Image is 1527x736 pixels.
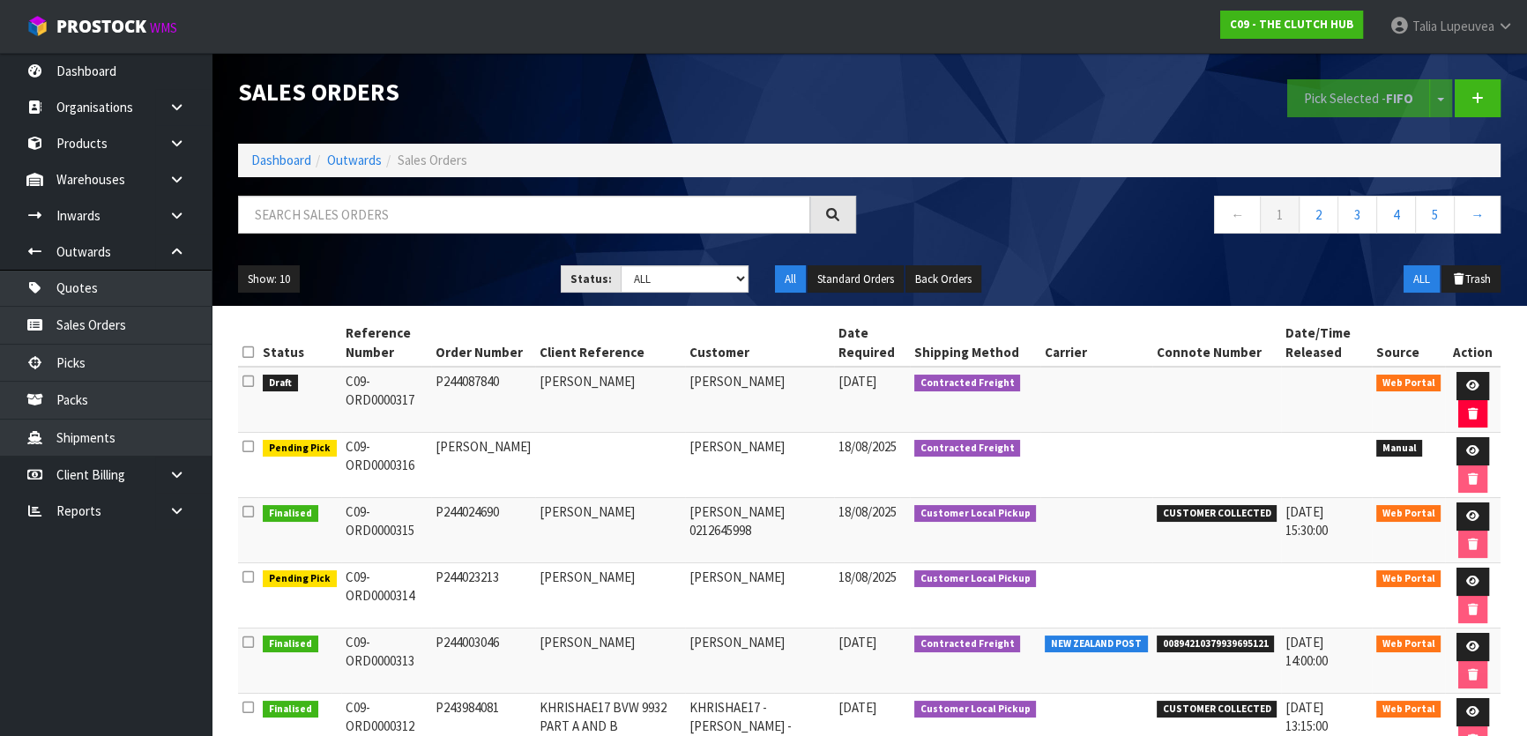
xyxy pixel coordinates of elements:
[26,15,48,37] img: cube-alt.png
[1220,11,1363,39] a: C09 - THE CLUTCH HUB
[1372,319,1446,367] th: Source
[251,152,311,168] a: Dashboard
[1285,503,1328,539] span: [DATE] 15:30:00
[1412,18,1437,34] span: Talia
[1376,196,1416,234] a: 4
[535,319,684,367] th: Client Reference
[327,152,382,168] a: Outwards
[883,196,1501,239] nav: Page navigation
[341,628,432,694] td: C09-ORD0000313
[838,503,897,520] span: 18/08/2025
[263,440,337,457] span: Pending Pick
[341,367,432,433] td: C09-ORD0000317
[341,563,432,628] td: C09-ORD0000314
[431,563,535,628] td: P244023213
[431,628,535,694] td: P244003046
[1157,701,1277,718] span: CUSTOMER COLLECTED
[1376,570,1441,588] span: Web Portal
[1260,196,1300,234] a: 1
[258,319,341,367] th: Status
[1152,319,1282,367] th: Connote Number
[914,636,1021,653] span: Contracted Freight
[1445,319,1501,367] th: Action
[1404,265,1440,294] button: ALL
[431,498,535,563] td: P244024690
[838,373,876,390] span: [DATE]
[398,152,467,168] span: Sales Orders
[838,569,897,585] span: 18/08/2025
[1299,196,1338,234] a: 2
[431,433,535,498] td: [PERSON_NAME]
[1157,636,1275,653] span: 00894210379939695121
[535,367,684,433] td: [PERSON_NAME]
[1376,375,1441,392] span: Web Portal
[685,319,834,367] th: Customer
[1376,505,1441,523] span: Web Portal
[834,319,910,367] th: Date Required
[570,271,612,286] strong: Status:
[1287,79,1430,117] button: Pick Selected -FIFO
[238,196,810,234] input: Search sales orders
[535,563,684,628] td: [PERSON_NAME]
[914,375,1021,392] span: Contracted Freight
[914,570,1037,588] span: Customer Local Pickup
[914,440,1021,457] span: Contracted Freight
[1045,636,1148,653] span: NEW ZEALAND POST
[431,319,535,367] th: Order Number
[1281,319,1371,367] th: Date/Time Released
[431,367,535,433] td: P244087840
[685,563,834,628] td: [PERSON_NAME]
[1454,196,1501,234] a: →
[535,498,684,563] td: [PERSON_NAME]
[914,505,1037,523] span: Customer Local Pickup
[1285,699,1328,734] span: [DATE] 13:15:00
[910,319,1041,367] th: Shipping Method
[1376,701,1441,718] span: Web Portal
[685,367,834,433] td: [PERSON_NAME]
[685,433,834,498] td: [PERSON_NAME]
[341,498,432,563] td: C09-ORD0000315
[341,319,432,367] th: Reference Number
[838,699,876,716] span: [DATE]
[838,438,897,455] span: 18/08/2025
[1337,196,1377,234] a: 3
[914,701,1037,718] span: Customer Local Pickup
[263,505,318,523] span: Finalised
[685,628,834,694] td: [PERSON_NAME]
[1376,636,1441,653] span: Web Portal
[1441,265,1501,294] button: Trash
[775,265,806,294] button: All
[838,634,876,651] span: [DATE]
[263,570,337,588] span: Pending Pick
[535,628,684,694] td: [PERSON_NAME]
[1040,319,1152,367] th: Carrier
[1157,505,1277,523] span: CUSTOMER COLLECTED
[150,19,177,36] small: WMS
[1415,196,1455,234] a: 5
[263,701,318,718] span: Finalised
[905,265,981,294] button: Back Orders
[263,375,298,392] span: Draft
[238,265,300,294] button: Show: 10
[1376,440,1423,457] span: Manual
[56,15,146,38] span: ProStock
[238,79,856,106] h1: Sales Orders
[1440,18,1494,34] span: Lupeuvea
[1285,634,1328,669] span: [DATE] 14:00:00
[1230,17,1353,32] strong: C09 - THE CLUTCH HUB
[341,433,432,498] td: C09-ORD0000316
[1386,90,1413,107] strong: FIFO
[263,636,318,653] span: Finalised
[685,498,834,563] td: [PERSON_NAME] 0212645998
[1214,196,1261,234] a: ←
[808,265,904,294] button: Standard Orders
